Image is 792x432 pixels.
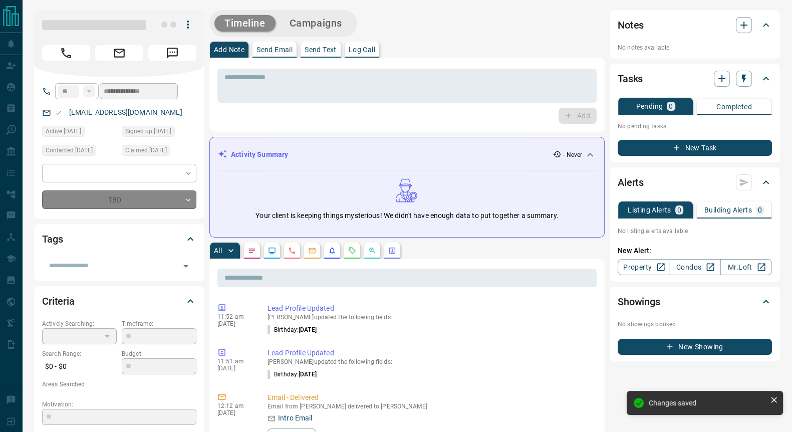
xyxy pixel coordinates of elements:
[217,402,252,409] p: 12:12 am
[268,325,317,334] p: Birthday :
[255,210,558,221] p: Your client is keeping things mysterious! We didn't have enough data to put together a summary.
[299,371,317,378] span: [DATE]
[716,103,752,110] p: Completed
[618,246,772,256] p: New Alert:
[218,145,596,164] div: Activity Summary- Never
[122,145,196,159] div: Mon Mar 17 2025
[618,71,643,87] h2: Tasks
[618,290,772,314] div: Showings
[278,413,312,423] p: Intro Email
[42,145,117,159] div: Wed May 28 2025
[618,170,772,194] div: Alerts
[95,45,143,61] span: Email
[217,365,252,372] p: [DATE]
[214,247,222,254] p: All
[179,259,193,273] button: Open
[618,259,669,275] a: Property
[720,259,772,275] a: Mr.Loft
[388,247,396,255] svg: Agent Actions
[563,150,582,159] p: - Never
[268,348,593,358] p: Lead Profile Updated
[305,46,337,53] p: Send Text
[299,326,317,333] span: [DATE]
[308,247,316,255] svg: Emails
[42,126,117,140] div: Mon Nov 30 2020
[618,43,772,52] p: No notes available
[217,358,252,365] p: 11:51 am
[268,247,276,255] svg: Lead Browsing Activity
[46,145,93,155] span: Contacted [DATE]
[618,294,660,310] h2: Showings
[328,247,336,255] svg: Listing Alerts
[42,289,196,313] div: Criteria
[217,320,252,327] p: [DATE]
[42,319,117,328] p: Actively Searching:
[42,190,196,209] div: TBD
[669,259,720,275] a: Condos
[618,227,772,236] p: No listing alerts available
[46,126,81,136] span: Active [DATE]
[280,15,352,32] button: Campaigns
[368,247,376,255] svg: Opportunities
[618,320,772,329] p: No showings booked
[125,126,171,136] span: Signed up [DATE]
[669,103,673,110] p: 0
[268,314,593,321] p: [PERSON_NAME] updated the following fields:
[618,140,772,156] button: New Task
[758,206,762,213] p: 0
[248,247,256,255] svg: Notes
[618,13,772,37] div: Notes
[148,45,196,61] span: Message
[288,247,296,255] svg: Calls
[268,370,317,379] p: Birthday :
[42,227,196,251] div: Tags
[618,67,772,91] div: Tasks
[256,46,293,53] p: Send Email
[268,303,593,314] p: Lead Profile Updated
[122,349,196,358] p: Budget:
[618,174,644,190] h2: Alerts
[214,15,276,32] button: Timeline
[231,149,288,160] p: Activity Summary
[618,119,772,134] p: No pending tasks
[217,313,252,320] p: 11:52 am
[42,358,117,375] p: $0 - $0
[618,339,772,355] button: New Showing
[268,392,593,403] p: Email - Delivered
[349,46,375,53] p: Log Call
[704,206,752,213] p: Building Alerts
[268,403,593,410] p: Email from [PERSON_NAME] delivered to [PERSON_NAME]
[214,46,244,53] p: Add Note
[42,349,117,358] p: Search Range:
[55,109,62,116] svg: Email Valid
[618,17,644,33] h2: Notes
[122,126,196,140] div: Mon Nov 30 2020
[348,247,356,255] svg: Requests
[125,145,167,155] span: Claimed [DATE]
[677,206,681,213] p: 0
[42,231,63,247] h2: Tags
[636,103,663,110] p: Pending
[69,108,182,116] a: [EMAIL_ADDRESS][DOMAIN_NAME]
[42,380,196,389] p: Areas Searched:
[42,400,196,409] p: Motivation:
[268,358,593,365] p: [PERSON_NAME] updated the following fields:
[42,45,90,61] span: Call
[122,319,196,328] p: Timeframe:
[628,206,671,213] p: Listing Alerts
[649,399,766,407] div: Changes saved
[217,409,252,416] p: [DATE]
[42,293,75,309] h2: Criteria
